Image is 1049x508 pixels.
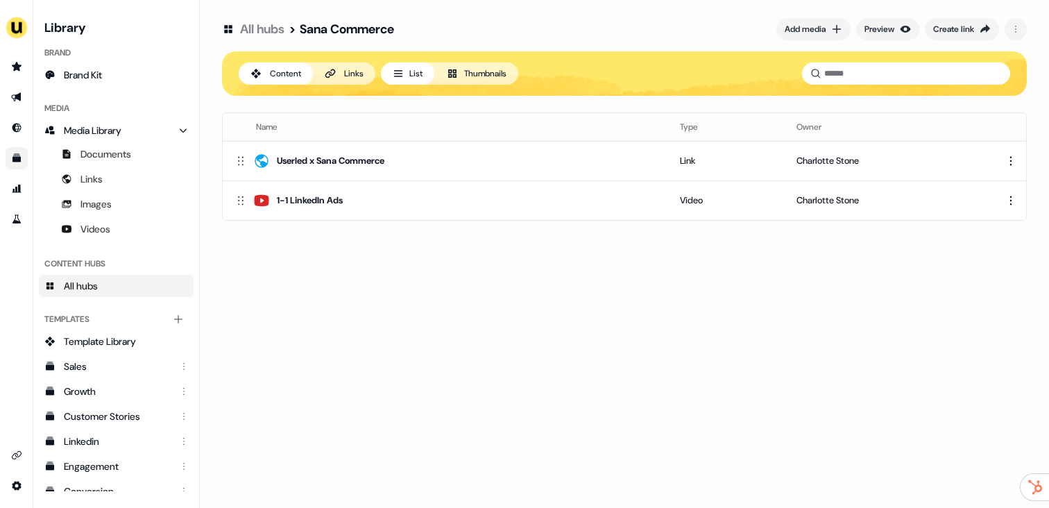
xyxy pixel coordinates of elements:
th: Name [223,113,669,141]
a: All hubs [39,275,194,297]
div: Create link [933,22,974,36]
button: Create link [925,18,999,40]
div: Customer Stories [64,409,171,423]
button: Add media [776,18,851,40]
div: > [289,21,296,37]
span: Media Library [64,124,121,137]
div: Templates [39,308,194,330]
span: All hubs [64,279,98,293]
a: Go to integrations [6,444,28,466]
a: Documents [39,143,194,165]
a: Go to templates [6,147,28,169]
div: Preview [864,22,894,36]
div: Sana Commerce [300,21,394,37]
div: Media [39,97,194,119]
span: Brand Kit [64,68,102,82]
a: Growth [39,380,194,403]
a: Go to attribution [6,178,28,200]
div: Content [270,67,301,81]
a: Brand Kit [39,64,194,86]
a: Conversion [39,480,194,502]
span: Template Library [64,335,136,348]
div: Charlotte Stone [796,194,993,208]
span: Documents [80,147,131,161]
a: Go to outbound experience [6,86,28,108]
div: Link [680,154,774,168]
th: Owner [785,113,1004,141]
button: Content [239,62,313,85]
a: Template Library [39,330,194,353]
div: Userled x Sana Commerce [277,154,384,168]
span: Videos [80,222,110,236]
div: 1-1 LinkedIn Ads [277,194,343,208]
a: Images [39,193,194,215]
a: All hubs [240,21,284,37]
button: List [381,62,434,85]
div: Growth [64,384,171,398]
a: Sales [39,355,194,378]
h3: Library [39,17,194,36]
div: Sales [64,359,171,373]
span: Images [80,197,112,211]
a: Customer Stories [39,405,194,427]
a: Linkedin [39,430,194,452]
div: Conversion [64,484,171,498]
div: Add media [785,22,826,36]
a: Media Library [39,119,194,142]
a: Engagement [39,455,194,477]
th: Type [669,113,785,141]
div: Video [680,194,774,208]
a: Go to experiments [6,208,28,230]
div: Engagement [64,459,171,473]
a: Go to integrations [6,475,28,497]
a: Go to prospects [6,56,28,78]
a: Videos [39,218,194,240]
div: Linkedin [64,434,171,448]
span: Links [80,172,103,186]
div: Charlotte Stone [796,154,993,168]
a: Go to Inbound [6,117,28,139]
button: Thumbnails [434,62,518,85]
div: Brand [39,42,194,64]
div: Content Hubs [39,253,194,275]
button: Links [313,62,375,85]
a: Links [39,168,194,190]
div: Links [344,67,364,81]
button: Preview [856,18,919,40]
